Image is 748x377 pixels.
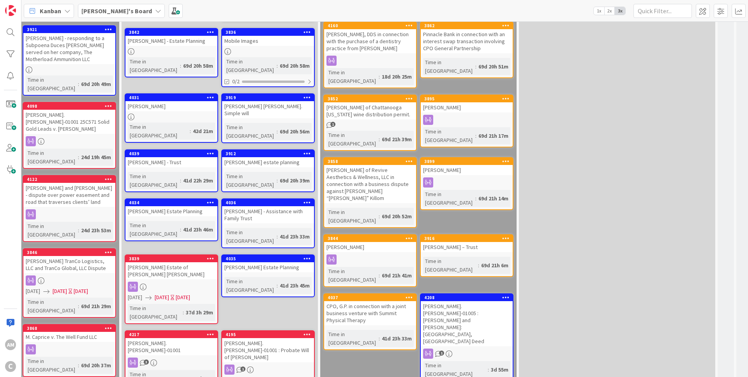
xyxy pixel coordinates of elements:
div: Time in [GEOGRAPHIC_DATA] [224,172,277,189]
div: 4122 [23,176,115,183]
div: 69d 20h 39m [278,176,312,185]
span: : [379,271,380,280]
div: 3836Mobile Images [222,29,314,46]
div: 4035 [226,256,314,261]
span: : [277,61,278,70]
div: 69d 21h 14m [476,194,510,203]
span: : [379,212,380,221]
div: 4034[PERSON_NAME] Estate Planning [125,199,217,216]
span: : [277,232,278,241]
div: 69d 20h 51m [476,62,510,71]
div: 3836 [222,29,314,36]
span: [DATE] [155,293,169,302]
div: Time in [GEOGRAPHIC_DATA] [128,172,180,189]
span: [DATE] [26,287,40,295]
div: Time in [GEOGRAPHIC_DATA] [423,58,475,75]
div: 4031[PERSON_NAME] [125,94,217,111]
div: Mobile Images [222,36,314,46]
div: [PERSON_NAME] [421,165,513,175]
div: [PERSON_NAME] - Trust [125,157,217,167]
div: 3842 [125,29,217,36]
div: 3858 [324,158,416,165]
div: 4195 [226,332,314,337]
div: 3846[PERSON_NAME] TranCo Logistics, LLC and TranCo Global, LLC Dispute [23,249,115,273]
div: 3852[PERSON_NAME] of Chattanooga [US_STATE] wine distribution permit. [324,95,416,119]
span: : [488,365,489,374]
div: 4039 [125,150,217,157]
div: 4208[PERSON_NAME].[PERSON_NAME]-01005 : [PERSON_NAME] and [PERSON_NAME]: [GEOGRAPHIC_DATA], [GEOG... [421,294,513,346]
div: [PERSON_NAME] Estate of [PERSON_NAME] [PERSON_NAME] [125,262,217,279]
div: Time in [GEOGRAPHIC_DATA] [326,208,379,225]
div: 4036 [222,199,314,206]
div: 4039[PERSON_NAME] - Trust [125,150,217,167]
div: Time in [GEOGRAPHIC_DATA] [224,123,277,140]
div: 69d 20h 49m [79,80,113,88]
div: [PERSON_NAME] and [PERSON_NAME] - dispute over power easement and road that traverses clients’ land [23,183,115,207]
div: 4031 [125,94,217,101]
div: 69d 20h 58m [278,61,312,70]
span: : [277,281,278,290]
span: : [78,302,79,310]
div: 41d 23h 33m [380,334,414,343]
div: 4034 [125,199,217,206]
div: 4160[PERSON_NAME], DDS in connection with the purchase of a dentistry practice from [PERSON_NAME] [324,22,416,53]
div: [PERSON_NAME] - Estate Planning [125,36,217,46]
span: : [475,62,476,71]
div: 4037CPO, G.P. in connection with a joint business venture with Summit Physical Therapy [324,294,416,325]
div: 69d 21h 41m [380,271,414,280]
div: [PERSON_NAME] [PERSON_NAME]. Simple will [222,101,314,118]
div: 4035[PERSON_NAME] Estate Planning [222,255,314,272]
span: : [180,61,181,70]
div: 3844[PERSON_NAME] [324,235,416,252]
div: [PERSON_NAME] [421,102,513,112]
div: 3839 [125,255,217,262]
div: 4037 [324,294,416,301]
div: Time in [GEOGRAPHIC_DATA] [326,267,379,284]
div: Time in [GEOGRAPHIC_DATA] [128,123,190,140]
div: Time in [GEOGRAPHIC_DATA] [326,68,379,85]
div: 69d 20h 56m [278,127,312,136]
div: 4208 [421,294,513,301]
div: 3919[PERSON_NAME] [PERSON_NAME]. Simple will [222,94,314,118]
div: 3912 [226,151,314,156]
div: 3916 [424,236,513,241]
div: 69d 21h 6m [479,261,510,270]
div: 3916[PERSON_NAME] – Trust [421,235,513,252]
div: 3912 [222,150,314,157]
div: 69d 20h 52m [380,212,414,221]
span: 3 [144,359,149,365]
div: 24d 23h 53m [79,226,113,235]
div: 4208 [424,295,513,300]
div: 3846 [27,250,115,255]
div: 3868 [27,326,115,331]
div: 3868M. Caprice v. The Well Fund LLC [23,325,115,342]
div: Time in [GEOGRAPHIC_DATA] [128,57,180,74]
div: Time in [GEOGRAPHIC_DATA] [26,149,78,166]
div: 69d 21h 29m [79,302,113,310]
div: 4217 [129,332,217,337]
span: : [379,334,380,343]
div: [PERSON_NAME].[PERSON_NAME]-01005 : [PERSON_NAME] and [PERSON_NAME]: [GEOGRAPHIC_DATA], [GEOGRAPH... [421,301,513,346]
div: [PERSON_NAME] estate planning [222,157,314,167]
div: 3852 [324,95,416,102]
span: : [180,225,181,234]
div: 4098 [27,103,115,109]
div: 3895 [424,96,513,102]
span: [DATE] [53,287,67,295]
span: 1 [240,366,245,372]
div: 4034 [129,200,217,205]
div: Time in [GEOGRAPHIC_DATA] [26,357,78,374]
div: Time in [GEOGRAPHIC_DATA] [423,257,478,274]
div: C [5,361,16,372]
div: 3921[PERSON_NAME] - responding to a Subpoena Duces [PERSON_NAME] served on her company, The Mothe... [23,26,115,64]
div: 4122 [27,177,115,182]
span: 1 [439,351,444,356]
div: [PERSON_NAME] of Chattanooga [US_STATE] wine distribution permit. [324,102,416,119]
div: Time in [GEOGRAPHIC_DATA] [128,221,180,238]
span: 2x [604,7,615,15]
div: [PERSON_NAME] TranCo Logistics, LLC and TranCo Global, LLC Dispute [23,256,115,273]
div: 3844 [324,235,416,242]
div: 4217 [125,331,217,338]
div: Pinnacle Bank in connection with an interest swap transaction involving CPO General Partnership [421,29,513,53]
div: 3868 [23,325,115,332]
